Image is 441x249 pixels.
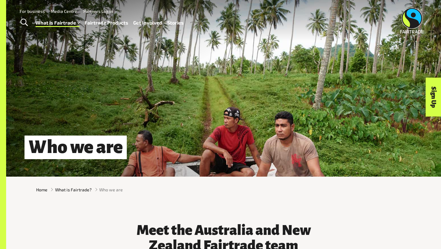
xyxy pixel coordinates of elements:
span: Who we are [99,186,123,193]
a: What is Fairtrade [36,18,80,27]
a: Get Involved [133,18,162,27]
a: Fairtrade Products [85,18,128,27]
a: Home [36,186,47,193]
a: For business [20,9,45,14]
a: Stories [167,18,184,27]
a: Toggle Search [17,15,32,30]
img: Fairtrade Australia New Zealand logo [400,8,424,33]
a: Partners Log In [83,9,113,14]
a: What is Fairtrade? [55,186,92,193]
a: Media Centre [51,9,77,14]
h1: Who we are [24,136,127,159]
